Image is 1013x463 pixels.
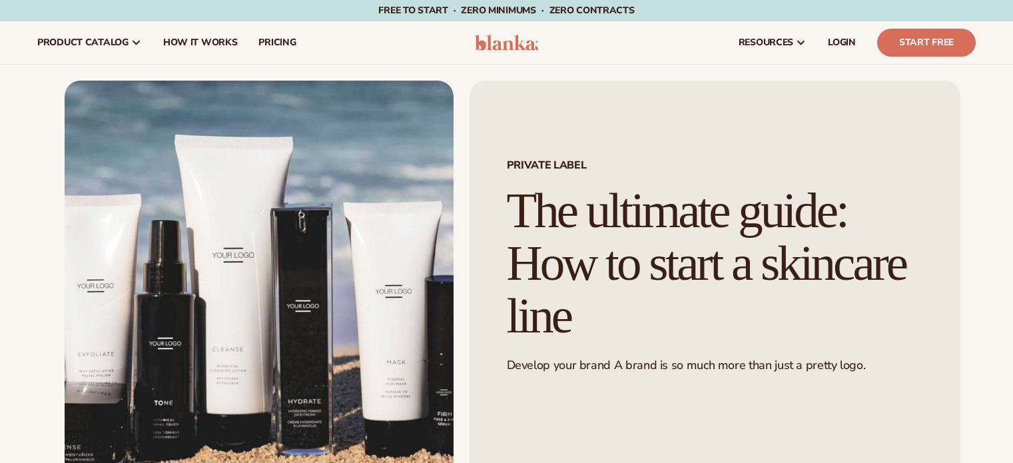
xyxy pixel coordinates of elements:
a: LOGIN [817,21,866,64]
span: PRIVATE LABEL [507,160,923,171]
a: How It Works [153,21,248,64]
span: LOGIN [828,37,856,48]
span: pricing [258,37,296,48]
span: resources [739,37,793,48]
span: Free to start · ZERO minimums · ZERO contracts [378,4,634,17]
span: How It Works [163,37,238,48]
p: Develop your brand A brand is so much more than just a pretty logo. [507,358,923,373]
a: Start Free [877,29,976,57]
span: product catalog [37,37,129,48]
a: pricing [248,21,306,64]
img: logo [475,35,538,51]
h1: The ultimate guide: How to start a skincare line [507,185,923,342]
a: product catalog [27,21,153,64]
a: resources [728,21,817,64]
